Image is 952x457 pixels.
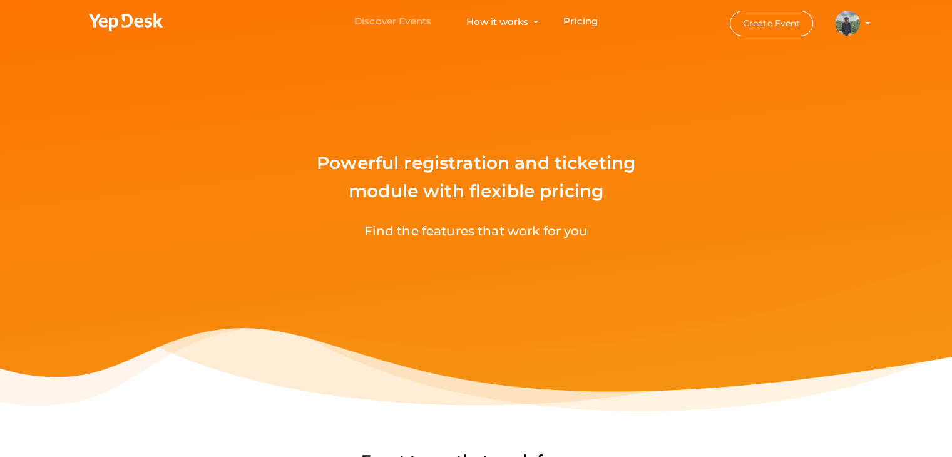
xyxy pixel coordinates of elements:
div: Find the features that work for you [19,221,933,279]
img: ACg8ocLVmcE9v0AoP4x6FxYWF6dtY3hZg_ctCDpNQ2ACkltofAvjxZmS=s100 [835,11,860,36]
a: Pricing [563,10,598,33]
button: How it works [463,10,532,33]
div: Powerful registration and ticketing module with flexible pricing [19,133,933,221]
a: Discover Events [354,10,431,33]
button: Create Event [730,11,814,36]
